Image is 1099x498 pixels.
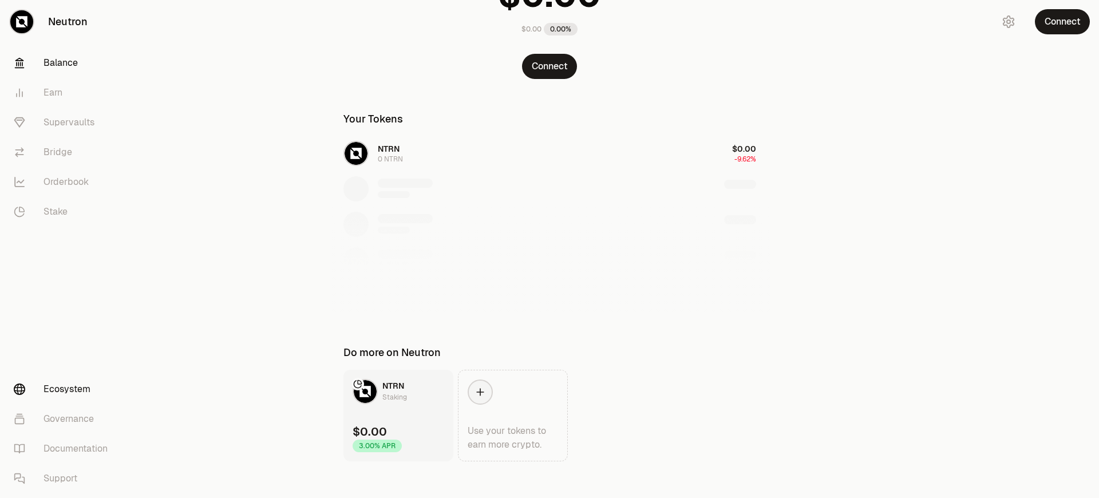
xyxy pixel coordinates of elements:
[5,464,124,493] a: Support
[343,370,453,461] a: NTRN LogoNTRNStaking$0.003.00% APR
[458,370,568,461] a: Use your tokens to earn more crypto.
[5,167,124,197] a: Orderbook
[353,440,402,452] div: 3.00% APR
[5,374,124,404] a: Ecosystem
[544,23,578,35] div: 0.00%
[522,54,577,79] button: Connect
[521,25,541,34] div: $0.00
[354,380,377,403] img: NTRN Logo
[5,137,124,167] a: Bridge
[5,48,124,78] a: Balance
[353,424,387,440] div: $0.00
[1035,9,1090,34] button: Connect
[5,434,124,464] a: Documentation
[343,111,403,127] div: Your Tokens
[343,345,441,361] div: Do more on Neutron
[382,381,404,391] span: NTRN
[5,78,124,108] a: Earn
[468,424,558,452] div: Use your tokens to earn more crypto.
[382,392,407,403] div: Staking
[5,404,124,434] a: Governance
[5,108,124,137] a: Supervaults
[5,197,124,227] a: Stake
